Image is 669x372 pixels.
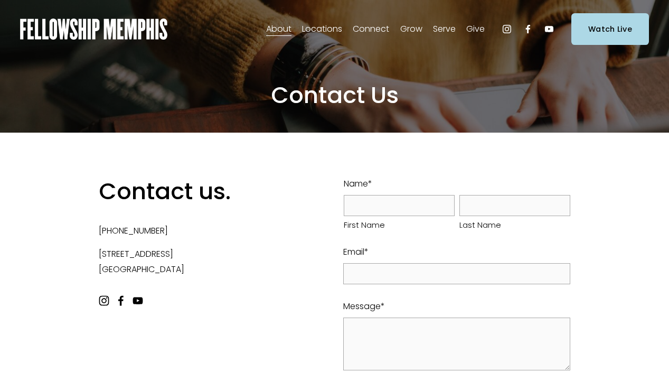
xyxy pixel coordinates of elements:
[344,176,372,192] legend: Name
[99,247,285,277] p: [STREET_ADDRESS] [GEOGRAPHIC_DATA]
[116,295,126,306] a: Facebook
[302,21,342,38] a: folder dropdown
[343,245,570,260] label: Email
[459,195,570,216] input: Last Name
[344,218,455,232] span: First Name
[99,295,109,306] a: Instagram
[353,22,389,37] span: Connect
[523,24,533,34] a: Facebook
[502,24,512,34] a: Instagram
[20,18,167,40] img: Fellowship Memphis
[99,80,570,110] h2: Contact Us
[302,22,342,37] span: Locations
[133,295,143,306] a: YouTube
[400,22,422,37] span: Grow
[433,22,456,37] span: Serve
[571,13,649,44] a: Watch Live
[433,21,456,38] a: folder dropdown
[466,21,485,38] a: folder dropdown
[343,299,570,314] label: Message
[466,22,485,37] span: Give
[99,176,285,206] h2: Contact us.
[544,24,554,34] a: YouTube
[344,195,455,216] input: First Name
[400,21,422,38] a: folder dropdown
[266,21,291,38] a: folder dropdown
[353,21,389,38] a: folder dropdown
[459,218,570,232] span: Last Name
[99,224,285,239] p: [PHONE_NUMBER]
[266,22,291,37] span: About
